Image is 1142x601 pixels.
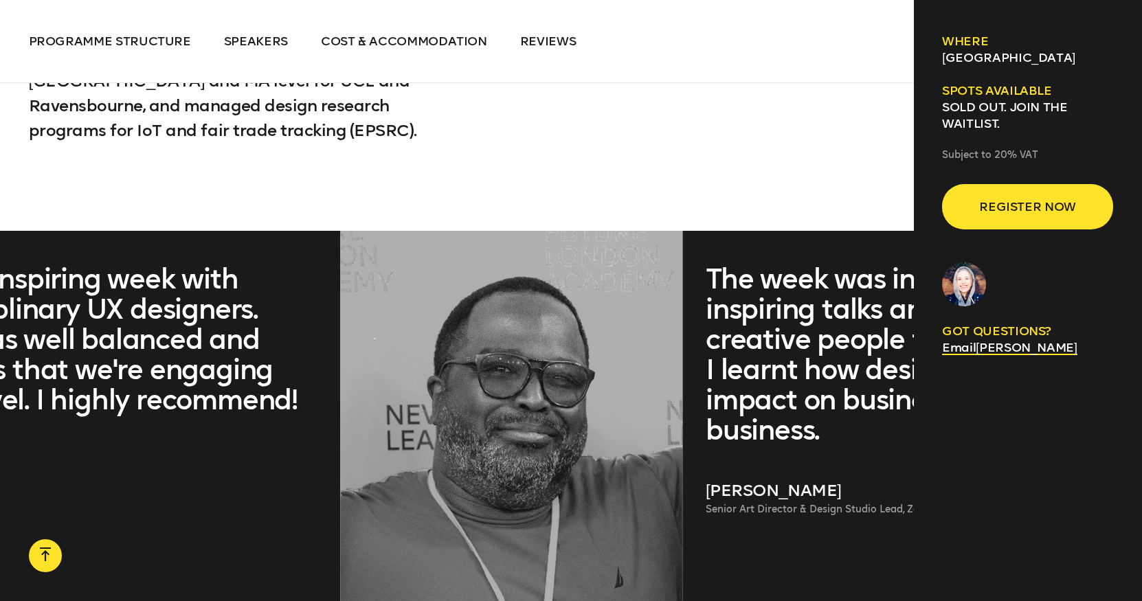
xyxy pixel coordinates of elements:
h6: Where [942,33,1113,49]
p: [GEOGRAPHIC_DATA] [942,49,1113,66]
p: SOLD OUT. Join the waitlist. [942,99,1113,132]
span: Speakers [224,34,288,49]
p: GOT QUESTIONS? [942,323,1113,339]
span: Cost & Accommodation [321,34,487,49]
a: Email[PERSON_NAME] [942,340,1077,355]
button: Register now [942,184,1113,229]
span: Reviews [520,34,576,49]
h6: Spots available [942,82,1113,99]
p: Subject to 20% VAT [942,148,1113,162]
span: Programme structure [29,34,191,49]
span: Register now [964,194,1091,220]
